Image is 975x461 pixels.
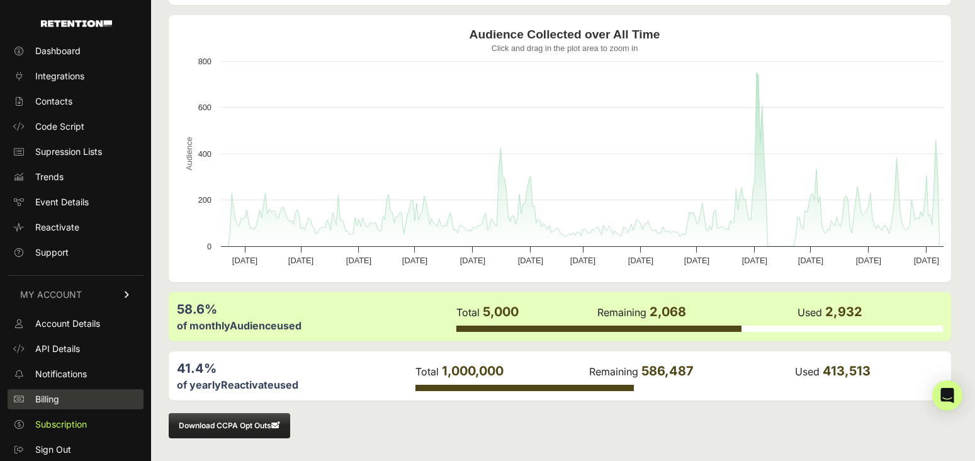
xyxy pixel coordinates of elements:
a: Trends [8,167,144,187]
a: Dashboard [8,41,144,61]
span: Sign Out [35,443,71,456]
a: Code Script [8,117,144,137]
label: Used [797,306,822,319]
text: [DATE] [346,256,371,265]
text: [DATE] [856,256,881,265]
a: Contacts [8,91,144,111]
img: Retention.com [41,20,112,27]
text: [DATE] [518,256,543,265]
text: 0 [207,242,211,251]
label: Remaining [597,306,646,319]
text: [DATE] [402,256,427,265]
span: MY ACCOUNT [20,288,82,301]
a: Supression Lists [8,142,144,162]
a: Billing [8,389,144,409]
span: 2,068 [650,304,686,319]
text: 800 [198,57,211,66]
span: Notifications [35,368,87,380]
text: [DATE] [742,256,767,265]
span: Support [35,246,69,259]
label: Reactivate [221,378,274,391]
a: Subscription [8,414,144,435]
text: Audience Collected over All Time [470,28,660,41]
button: Download CCPA Opt Outs [169,413,290,438]
label: Audience [230,319,277,332]
a: Event Details [8,192,144,212]
label: Total [456,306,480,319]
span: 5,000 [483,304,519,319]
text: 200 [198,195,211,205]
a: API Details [8,339,144,359]
span: Subscription [35,418,87,431]
div: 41.4% [177,360,414,377]
span: Account Details [35,317,100,330]
a: Integrations [8,66,144,86]
span: 586,487 [641,363,694,378]
text: Click and drag in the plot area to zoom in [492,43,638,53]
label: Remaining [589,365,638,378]
span: Dashboard [35,45,81,57]
span: Reactivate [35,221,79,234]
span: 413,513 [823,363,871,378]
label: Total [415,365,439,378]
text: [DATE] [288,256,313,265]
a: Sign Out [8,440,144,460]
text: [DATE] [684,256,709,265]
span: Supression Lists [35,145,102,158]
a: MY ACCOUNT [8,275,144,314]
text: 400 [198,149,211,159]
text: [DATE] [798,256,823,265]
text: [DATE] [914,256,939,265]
span: 2,932 [825,304,862,319]
div: of monthly used [177,318,455,333]
span: Contacts [35,95,72,108]
span: Trends [35,171,64,183]
div: 58.6% [177,300,455,318]
svg: Audience Collected over All Time [176,23,953,275]
text: [DATE] [628,256,653,265]
a: Notifications [8,364,144,384]
span: Billing [35,393,59,406]
a: Account Details [8,314,144,334]
text: 600 [198,103,211,112]
span: Integrations [35,70,84,83]
text: [DATE] [232,256,257,265]
label: Used [795,365,820,378]
span: Code Script [35,120,84,133]
div: of yearly used [177,377,414,392]
text: Audience [184,137,194,170]
span: API Details [35,343,80,355]
text: [DATE] [570,256,595,265]
a: Support [8,242,144,263]
span: 1,000,000 [442,363,504,378]
div: Open Intercom Messenger [932,380,962,411]
text: [DATE] [460,256,485,265]
a: Reactivate [8,217,144,237]
span: Event Details [35,196,89,208]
